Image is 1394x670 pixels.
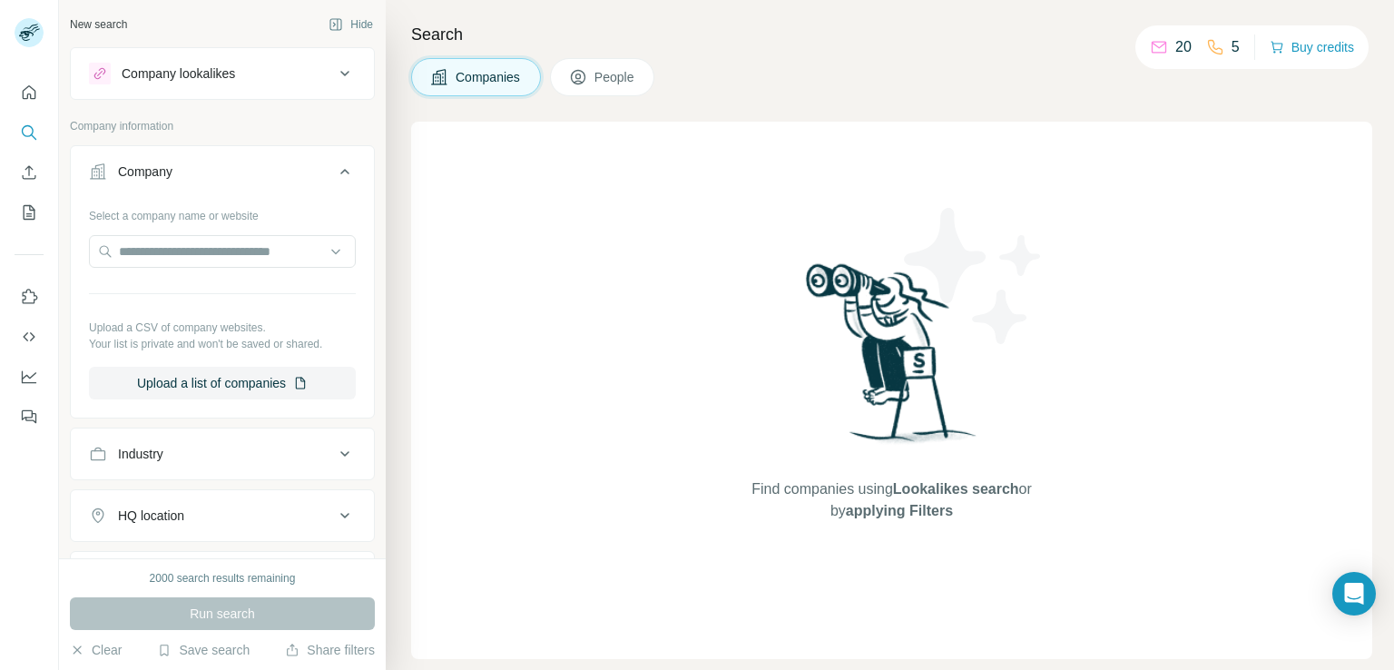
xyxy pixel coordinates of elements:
div: 2000 search results remaining [150,570,296,586]
button: Company [71,150,374,201]
p: 5 [1232,36,1240,58]
h4: Search [411,22,1372,47]
img: Surfe Illustration - Woman searching with binoculars [798,259,987,461]
div: HQ location [118,507,184,525]
button: Share filters [285,641,375,659]
span: People [594,68,636,86]
p: 20 [1175,36,1192,58]
button: Company lookalikes [71,52,374,95]
img: Surfe Illustration - Stars [892,194,1055,358]
button: Hide [316,11,386,38]
button: HQ location [71,494,374,537]
div: Company [118,163,172,181]
button: Buy credits [1270,34,1354,60]
button: My lists [15,196,44,229]
span: Find companies using or by [746,478,1036,522]
button: Use Surfe on LinkedIn [15,281,44,313]
span: Lookalikes search [893,481,1019,497]
button: Feedback [15,400,44,433]
div: Industry [118,445,163,463]
span: Companies [456,68,522,86]
span: applying Filters [846,503,953,518]
div: New search [70,16,127,33]
button: Quick start [15,76,44,109]
p: Your list is private and won't be saved or shared. [89,336,356,352]
p: Company information [70,118,375,134]
button: Enrich CSV [15,156,44,189]
button: Use Surfe API [15,320,44,353]
button: Search [15,116,44,149]
div: Company lookalikes [122,64,235,83]
p: Upload a CSV of company websites. [89,320,356,336]
div: Select a company name or website [89,201,356,224]
button: Upload a list of companies [89,367,356,399]
div: Open Intercom Messenger [1332,572,1376,616]
button: Dashboard [15,360,44,393]
button: Clear [70,641,122,659]
button: Annual revenue ($) [71,556,374,599]
button: Save search [157,641,250,659]
button: Industry [71,432,374,476]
